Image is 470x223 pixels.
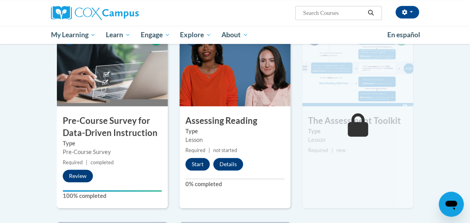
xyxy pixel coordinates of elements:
[302,28,413,106] img: Course Image
[136,26,175,44] a: Engage
[106,30,131,40] span: Learn
[57,115,168,139] h3: Pre-Course Survey for Data-Driven Instruction
[51,30,96,40] span: My Learning
[213,158,243,170] button: Details
[185,180,285,189] label: 0% completed
[365,8,377,18] button: Search
[86,160,87,165] span: |
[302,115,413,127] h3: The Assessment Toolkit
[308,147,328,153] span: Required
[63,148,162,156] div: Pre-Course Survey
[101,26,136,44] a: Learn
[185,158,210,170] button: Start
[382,27,425,43] a: En español
[213,147,237,153] span: not started
[396,6,419,18] button: Account Settings
[51,6,166,20] a: Cox Campus
[57,28,168,106] img: Course Image
[63,160,83,165] span: Required
[51,6,139,20] img: Cox Campus
[63,192,162,200] label: 100% completed
[180,115,290,127] h3: Assessing Reading
[331,147,333,153] span: |
[308,136,407,144] div: Lesson
[302,8,365,18] input: Search Courses
[141,30,170,40] span: Engage
[46,26,101,44] a: My Learning
[185,127,285,136] label: Type
[308,127,407,136] label: Type
[209,147,210,153] span: |
[180,30,211,40] span: Explore
[185,147,205,153] span: Required
[216,26,253,44] a: About
[387,31,420,39] span: En español
[175,26,216,44] a: Explore
[336,147,346,153] span: new
[439,192,464,217] iframe: Button to launch messaging window
[221,30,248,40] span: About
[185,136,285,144] div: Lesson
[63,190,162,192] div: Your progress
[91,160,114,165] span: completed
[63,139,162,148] label: Type
[45,26,425,44] div: Main menu
[63,170,93,182] button: Review
[180,28,290,106] img: Course Image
